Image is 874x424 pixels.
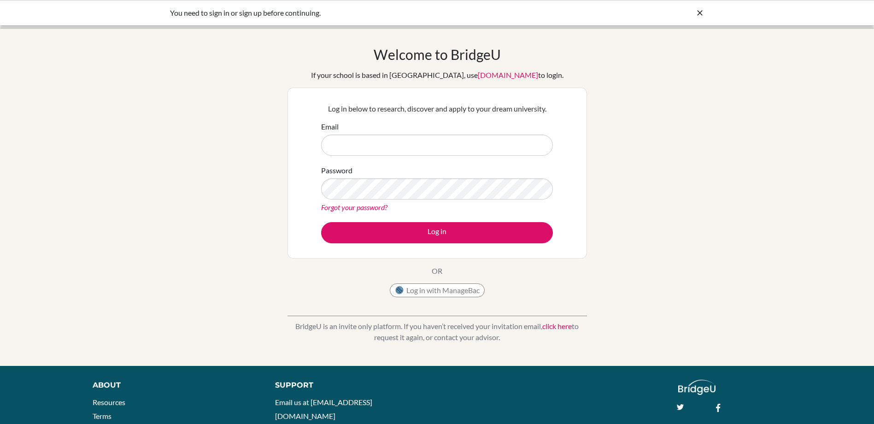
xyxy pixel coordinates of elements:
div: Support [275,380,426,391]
img: logo_white@2x-f4f0deed5e89b7ecb1c2cc34c3e3d731f90f0f143d5ea2071677605dd97b5244.png [678,380,716,395]
label: Email [321,121,339,132]
div: About [93,380,254,391]
p: BridgeU is an invite only platform. If you haven’t received your invitation email, to request it ... [287,321,587,343]
div: If your school is based in [GEOGRAPHIC_DATA], use to login. [311,70,563,81]
p: Log in below to research, discover and apply to your dream university. [321,103,553,114]
a: Terms [93,412,111,420]
h1: Welcome to BridgeU [374,46,501,63]
a: Resources [93,398,125,406]
div: You need to sign in or sign up before continuing. [170,7,566,18]
a: Email us at [EMAIL_ADDRESS][DOMAIN_NAME] [275,398,372,420]
a: [DOMAIN_NAME] [478,71,538,79]
a: click here [542,322,572,330]
p: OR [432,265,442,277]
button: Log in [321,222,553,243]
label: Password [321,165,352,176]
a: Forgot your password? [321,203,387,212]
button: Log in with ManageBac [390,283,485,297]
